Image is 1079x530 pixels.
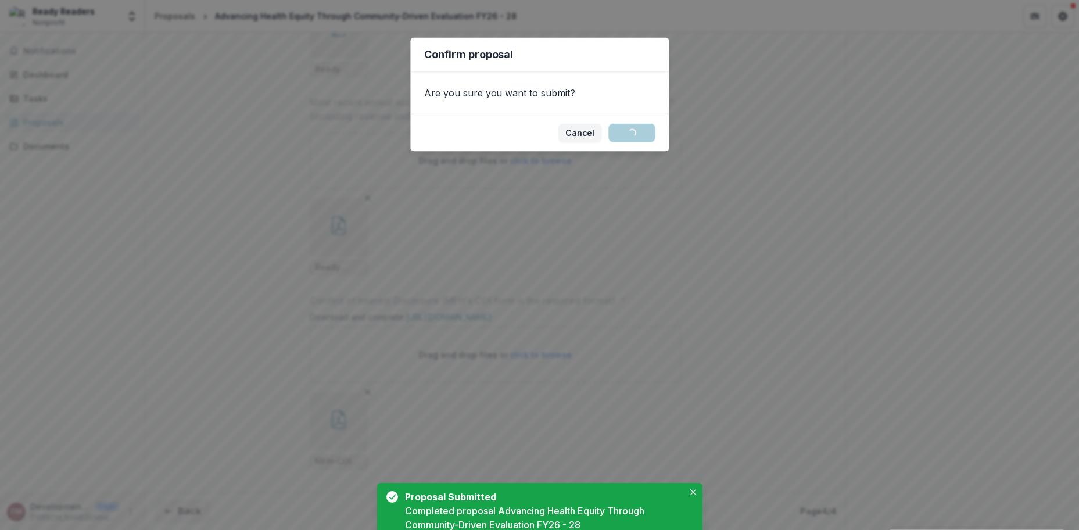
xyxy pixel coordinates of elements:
[405,490,679,504] div: Proposal Submitted
[410,72,669,114] div: Are you sure you want to submit?
[558,124,601,142] button: Cancel
[686,485,700,499] button: Close
[410,38,669,73] header: Confirm proposal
